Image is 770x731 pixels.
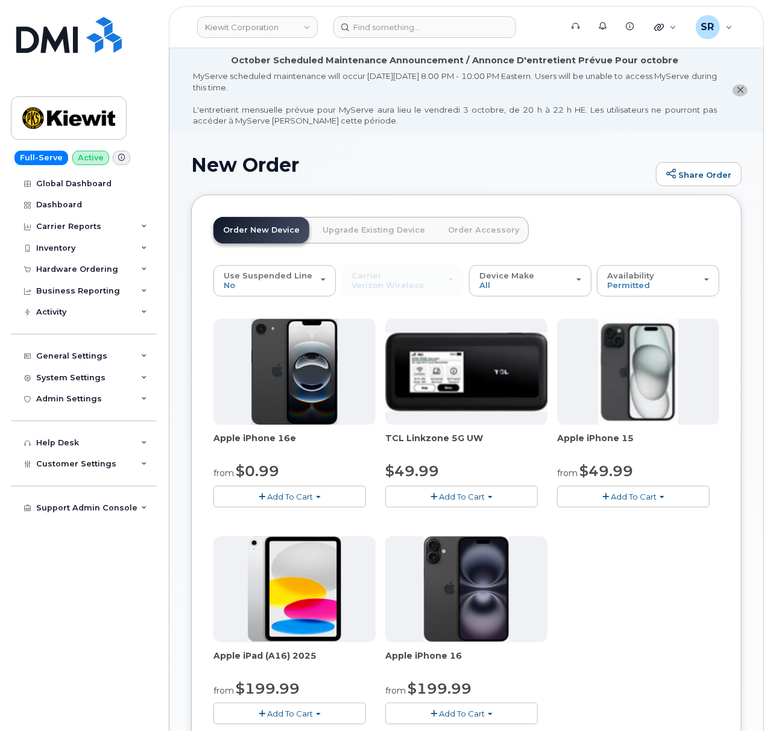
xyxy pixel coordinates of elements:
[385,333,548,411] img: linkzone5g.png
[607,280,650,290] span: Permitted
[733,84,748,97] button: close notification
[213,468,234,478] small: from
[313,217,435,243] a: Upgrade Existing Device
[213,217,309,243] a: Order New Device
[224,271,312,280] span: Use Suspended Line
[607,271,654,280] span: Availability
[267,709,313,718] span: Add To Cart
[248,536,341,642] img: ipad_11.png
[479,280,490,290] span: All
[213,650,376,674] div: Apple iPad (A16) 2025
[213,703,366,724] button: Add To Cart
[385,685,406,696] small: from
[408,680,472,697] span: $199.99
[557,468,578,478] small: from
[267,492,313,501] span: Add To Cart
[557,432,719,456] div: Apple iPhone 15
[213,486,366,507] button: Add To Cart
[213,265,336,296] button: Use Suspended Line No
[251,319,338,425] img: iphone16e.png
[438,217,529,243] a: Order Accessory
[557,486,710,507] button: Add To Cart
[193,71,717,127] div: MyServe scheduled maintenance will occur [DATE][DATE] 8:00 PM - 10:00 PM Eastern. Users will be u...
[191,154,650,175] h1: New Order
[385,462,439,480] span: $49.99
[385,703,538,724] button: Add To Cart
[718,679,761,722] iframe: Messenger Launcher
[213,685,234,696] small: from
[236,462,279,480] span: $0.99
[598,319,678,425] img: iphone15.jpg
[213,432,376,456] div: Apple iPhone 16e
[439,492,485,501] span: Add To Cart
[236,680,300,697] span: $199.99
[469,265,592,296] button: Device Make All
[579,462,633,480] span: $49.99
[479,271,534,280] span: Device Make
[385,432,548,456] div: TCL Linkzone 5G UW
[224,280,235,290] span: No
[232,54,679,67] div: October Scheduled Maintenance Announcement / Annonce D'entretient Prévue Pour octobre
[385,486,538,507] button: Add To Cart
[656,162,742,186] a: Share Order
[424,536,509,642] img: iphone_16_plus.png
[597,265,719,296] button: Availability Permitted
[385,650,548,674] div: Apple iPhone 16
[439,709,485,718] span: Add To Cart
[611,492,657,501] span: Add To Cart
